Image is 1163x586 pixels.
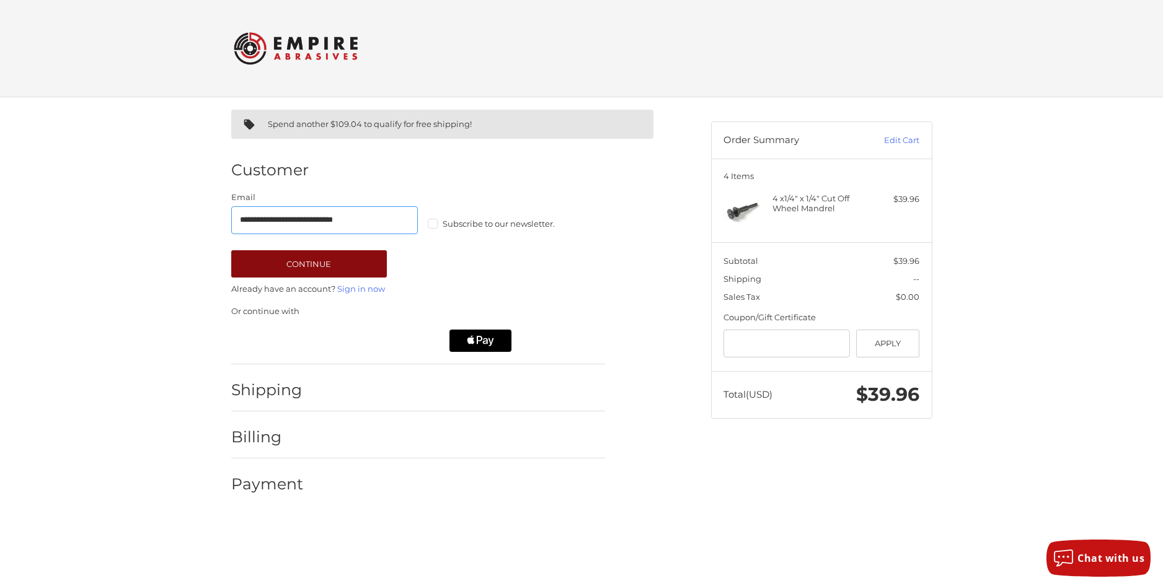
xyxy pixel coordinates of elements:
[231,427,304,447] h2: Billing
[268,119,472,129] span: Spend another $109.04 to qualify for free shipping!
[234,24,358,72] img: Empire Abrasives
[870,193,919,206] div: $39.96
[231,474,304,494] h2: Payment
[1046,540,1151,577] button: Chat with us
[856,383,919,406] span: $39.96
[231,380,304,400] h2: Shipping
[443,219,555,229] span: Subscribe to our newsletter.
[913,274,919,284] span: --
[723,292,760,302] span: Sales Tax
[723,330,850,357] input: Gift Certificate or Coupon Code
[338,330,438,352] iframe: PayPal-paylater
[723,171,919,181] h3: 4 Items
[723,388,772,400] span: Total (USD)
[723,134,857,147] h3: Order Summary
[231,160,309,180] h2: Customer
[231,191,418,204] label: Email
[337,284,385,294] a: Sign in now
[856,330,920,357] button: Apply
[723,274,761,284] span: Shipping
[896,292,919,302] span: $0.00
[723,312,919,324] div: Coupon/Gift Certificate
[772,193,867,214] h4: 4 x 1/4" x 1/4" Cut Off Wheel Mandrel
[893,256,919,266] span: $39.96
[231,305,605,318] p: Or continue with
[723,256,758,266] span: Subtotal
[231,250,387,278] button: Continue
[1077,551,1144,565] span: Chat with us
[231,283,605,295] p: Already have an account?
[857,134,919,147] a: Edit Cart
